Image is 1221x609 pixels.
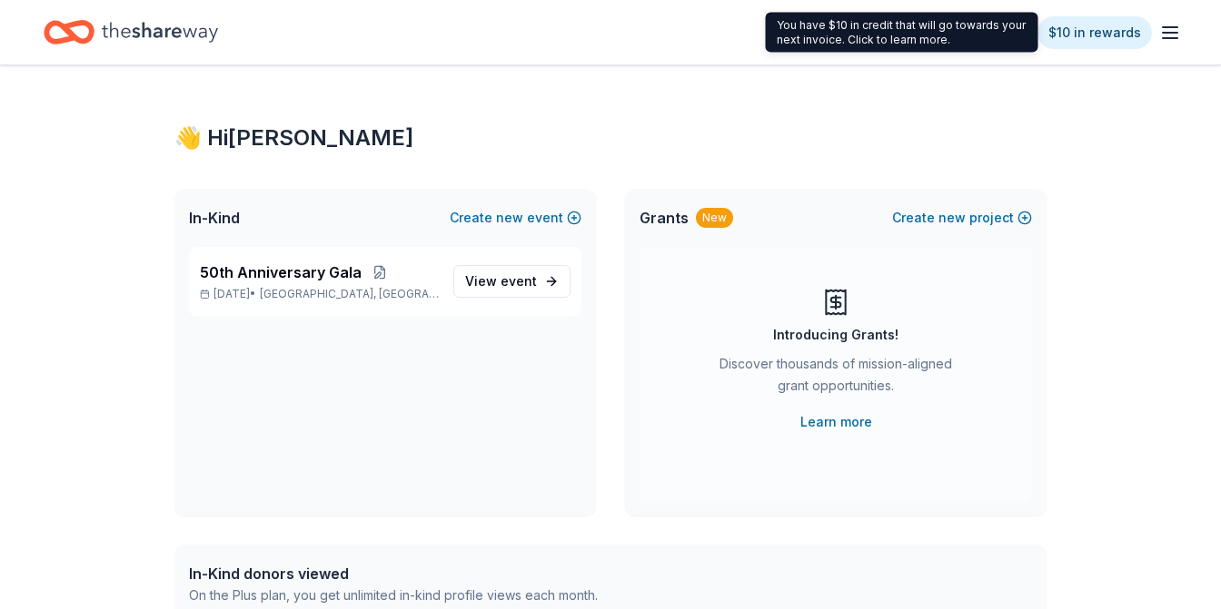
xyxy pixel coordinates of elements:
[189,207,240,229] span: In-Kind
[496,207,523,229] span: new
[1037,16,1152,49] a: $10 in rewards
[44,11,218,54] a: Home
[938,207,966,229] span: new
[773,324,898,346] div: Introducing Grants!
[640,207,689,229] span: Grants
[200,287,439,301] p: [DATE] •
[501,273,537,289] span: event
[189,584,598,606] div: On the Plus plan, you get unlimited in-kind profile views each month.
[800,411,872,433] a: Learn more
[200,261,362,283] span: 50th Anniversary Gala
[892,207,1032,229] button: Createnewproject
[712,353,959,404] div: Discover thousands of mission-aligned grant opportunities.
[453,265,571,298] a: View event
[450,207,581,229] button: Createnewevent
[260,287,439,301] span: [GEOGRAPHIC_DATA], [GEOGRAPHIC_DATA]
[766,13,1038,53] div: You have $10 in credit that will go towards your next invoice. Click to learn more.
[465,270,537,292] span: View
[189,563,598,584] div: In-Kind donors viewed
[174,123,1047,152] div: 👋 Hi [PERSON_NAME]
[696,208,733,228] div: New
